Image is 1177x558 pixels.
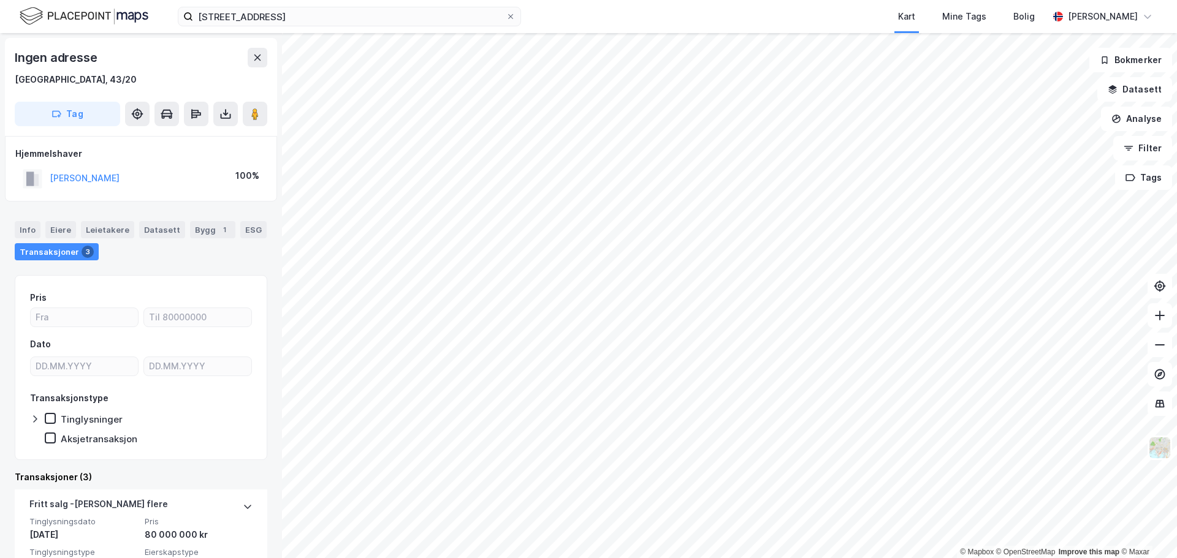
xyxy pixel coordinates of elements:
[45,221,76,238] div: Eiere
[144,308,251,326] input: Til 80000000
[30,290,47,305] div: Pris
[898,9,915,24] div: Kart
[1101,107,1172,131] button: Analyse
[1116,499,1177,558] iframe: Chat Widget
[15,221,40,238] div: Info
[139,221,185,238] div: Datasett
[1089,48,1172,72] button: Bokmerker
[235,168,259,183] div: 100%
[20,6,148,27] img: logo.f888ab2527a4732fd821a326f86c7f29.svg
[942,9,986,24] div: Mine Tags
[218,224,230,236] div: 1
[15,470,267,484] div: Transaksjoner (3)
[240,221,267,238] div: ESG
[29,527,137,542] div: [DATE]
[1059,548,1119,556] a: Improve this map
[15,243,99,260] div: Transaksjoner
[193,7,506,26] input: Søk på adresse, matrikkel, gårdeiere, leietakere eller personer
[30,391,109,405] div: Transaksjonstype
[30,337,51,352] div: Dato
[144,357,251,375] input: DD.MM.YYYY
[1113,136,1172,160] button: Filter
[190,221,235,238] div: Bygg
[82,246,94,258] div: 3
[29,547,137,557] span: Tinglysningstype
[31,308,138,326] input: Fra
[1068,9,1138,24] div: [PERSON_NAME]
[15,102,120,126] button: Tag
[31,357,138,375] input: DD.MM.YYYY
[29,516,137,527] span: Tinglysningsdato
[1097,77,1172,102] button: Datasett
[145,516,253,527] span: Pris
[960,548,994,556] a: Mapbox
[15,146,267,161] div: Hjemmelshaver
[145,527,253,542] div: 80 000 000 kr
[1115,165,1172,190] button: Tags
[15,72,137,87] div: [GEOGRAPHIC_DATA], 43/20
[81,221,134,238] div: Leietakere
[29,497,168,516] div: Fritt salg - [PERSON_NAME] flere
[61,413,123,425] div: Tinglysninger
[996,548,1056,556] a: OpenStreetMap
[61,433,137,445] div: Aksjetransaksjon
[1148,436,1171,459] img: Z
[1013,9,1035,24] div: Bolig
[15,48,99,67] div: Ingen adresse
[145,547,253,557] span: Eierskapstype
